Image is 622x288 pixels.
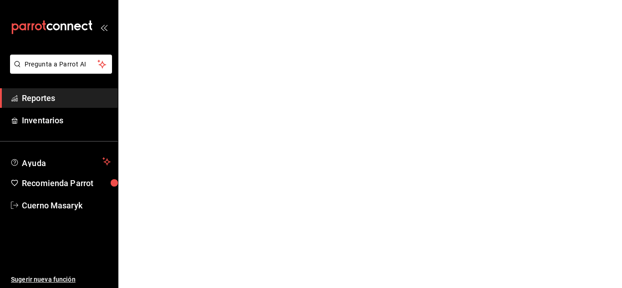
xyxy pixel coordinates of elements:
button: Pregunta a Parrot AI [10,55,112,74]
span: Inventarios [22,114,111,126]
span: Reportes [22,92,111,104]
a: Pregunta a Parrot AI [6,66,112,76]
span: Cuerno Masaryk [22,199,111,212]
span: Sugerir nueva función [11,275,111,284]
span: Recomienda Parrot [22,177,111,189]
span: Pregunta a Parrot AI [25,60,98,69]
button: open_drawer_menu [100,24,107,31]
span: Ayuda [22,156,99,167]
